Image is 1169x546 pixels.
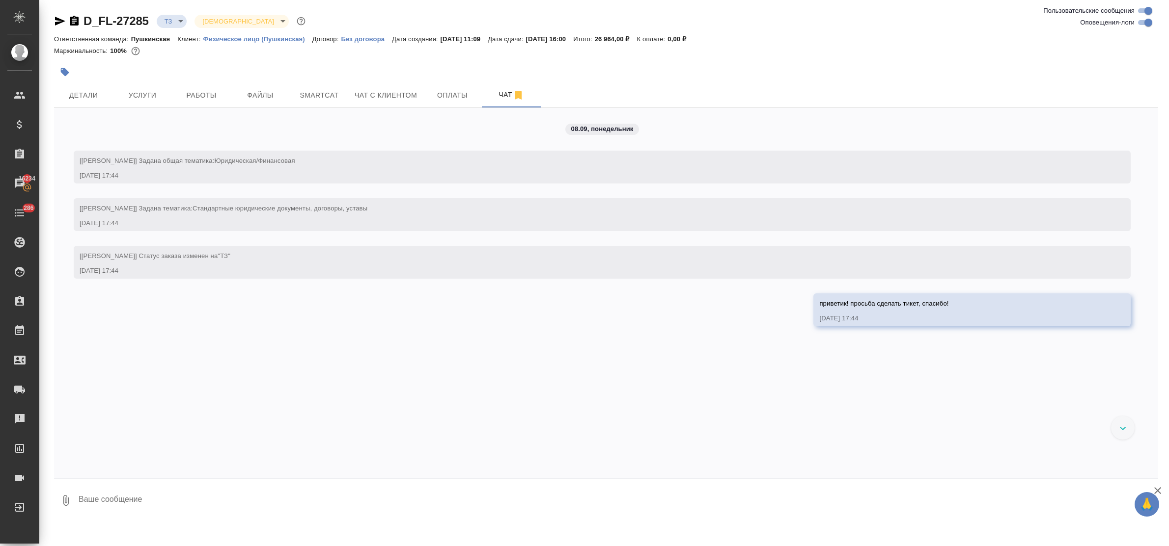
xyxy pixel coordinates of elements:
span: "ТЗ" [218,252,230,260]
p: Дата создания: [392,35,440,43]
p: Клиент: [177,35,203,43]
button: Скопировать ссылку [68,15,80,27]
p: 26 964,00 ₽ [595,35,637,43]
p: Маржинальность: [54,47,110,54]
div: ТЗ [157,15,187,28]
span: 286 [18,203,40,213]
span: 🙏 [1139,494,1155,515]
span: Оплаты [429,89,476,102]
div: [DATE] 17:44 [80,218,1096,228]
p: [DATE] 16:00 [526,35,574,43]
button: Добавить тэг [54,61,76,83]
span: Оповещения-логи [1080,18,1135,27]
p: 100% [110,47,129,54]
span: Smartcat [296,89,343,102]
div: ТЗ [195,15,288,28]
p: [DATE] 11:09 [441,35,488,43]
a: 16234 [2,171,37,196]
p: Договор: [312,35,341,43]
span: Юридическая/Финансовая [214,157,295,164]
button: ТЗ [162,17,175,26]
a: 286 [2,201,37,225]
div: [DATE] 17:44 [819,313,1096,323]
span: Услуги [119,89,166,102]
a: Без договора [341,34,392,43]
p: Ответственная команда: [54,35,131,43]
span: [[PERSON_NAME]] Статус заказа изменен на [80,252,230,260]
button: 0.00 RUB; [129,45,142,57]
button: 🙏 [1135,492,1159,517]
button: Доп статусы указывают на важность/срочность заказа [295,15,307,27]
a: D_FL-27285 [83,14,149,27]
div: [DATE] 17:44 [80,171,1096,181]
svg: Отписаться [512,89,524,101]
span: Файлы [237,89,284,102]
p: Дата сдачи: [488,35,526,43]
span: приветик! просьба сделать тикет, спасибо! [819,300,948,307]
span: Пользовательские сообщения [1043,6,1135,16]
span: 16234 [13,174,41,183]
p: Физическое лицо (Пушкинская) [203,35,312,43]
span: Стандартные юридические документы, договоры, уставы [193,205,367,212]
span: [[PERSON_NAME]] Задана тематика: [80,205,367,212]
div: [DATE] 17:44 [80,266,1096,276]
span: [[PERSON_NAME]] Задана общая тематика: [80,157,295,164]
p: К оплате: [637,35,668,43]
p: Пушкинская [131,35,178,43]
span: Чат [488,89,535,101]
p: 0,00 ₽ [668,35,694,43]
p: 08.09, понедельник [571,124,634,134]
a: Физическое лицо (Пушкинская) [203,34,312,43]
button: Скопировать ссылку для ЯМессенджера [54,15,66,27]
p: Без договора [341,35,392,43]
span: Работы [178,89,225,102]
p: Итого: [573,35,594,43]
button: [DEMOGRAPHIC_DATA] [199,17,277,26]
span: Детали [60,89,107,102]
span: Чат с клиентом [355,89,417,102]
